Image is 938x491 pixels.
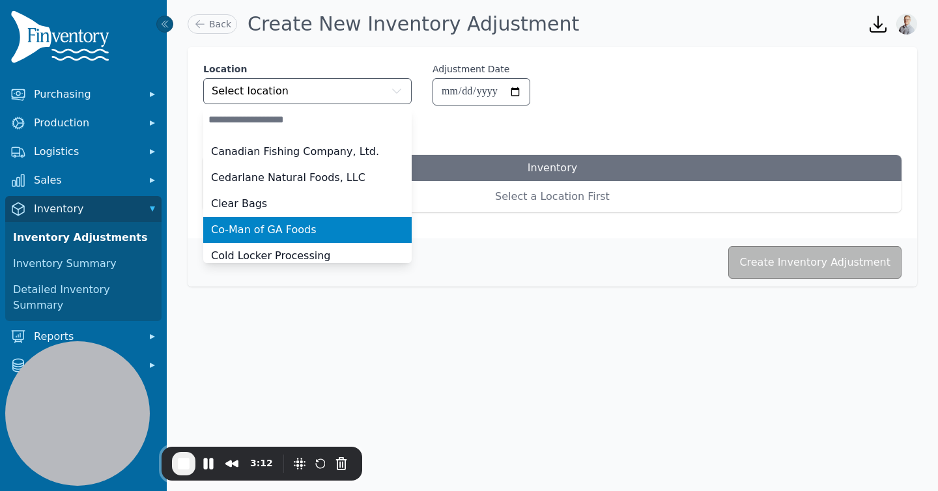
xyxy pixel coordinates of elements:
span: Cold Locker Processing [211,248,331,264]
a: Detailed Inventory Summary [8,277,159,318]
span: Purchasing [34,87,138,102]
label: Adjustment Date [433,63,509,76]
button: Logistics [5,139,162,165]
h1: Create New Inventory Adjustment [248,12,579,36]
span: Logistics [34,144,138,160]
span: Production [34,115,138,131]
span: Cedarlane Natural Foods, LLC [211,170,365,186]
span: Canadian Fishing Company, Ltd. [211,144,379,160]
span: Inventory [34,201,138,217]
a: Inventory Summary [8,251,159,277]
img: Joshua Benton [896,14,917,35]
button: Select location [203,78,412,104]
button: Purchasing [5,81,162,107]
span: Co-Man of GA Foods [211,222,317,238]
button: Reports [5,324,162,350]
a: Back [188,14,237,34]
span: Select location [212,83,289,99]
img: Finventory [10,10,115,68]
input: Select location [203,107,412,133]
span: Clear Bags [211,196,267,212]
div: Select a Location First [203,181,902,212]
span: Sales [34,173,138,188]
button: Create Inventory Adjustment [728,246,902,279]
label: Location [203,63,412,76]
button: Production [5,110,162,136]
span: Reports [34,329,138,344]
a: Inventory Adjustments [8,225,159,251]
button: Sales [5,167,162,193]
button: Inventory [5,196,162,222]
h3: Inventory [203,155,902,181]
